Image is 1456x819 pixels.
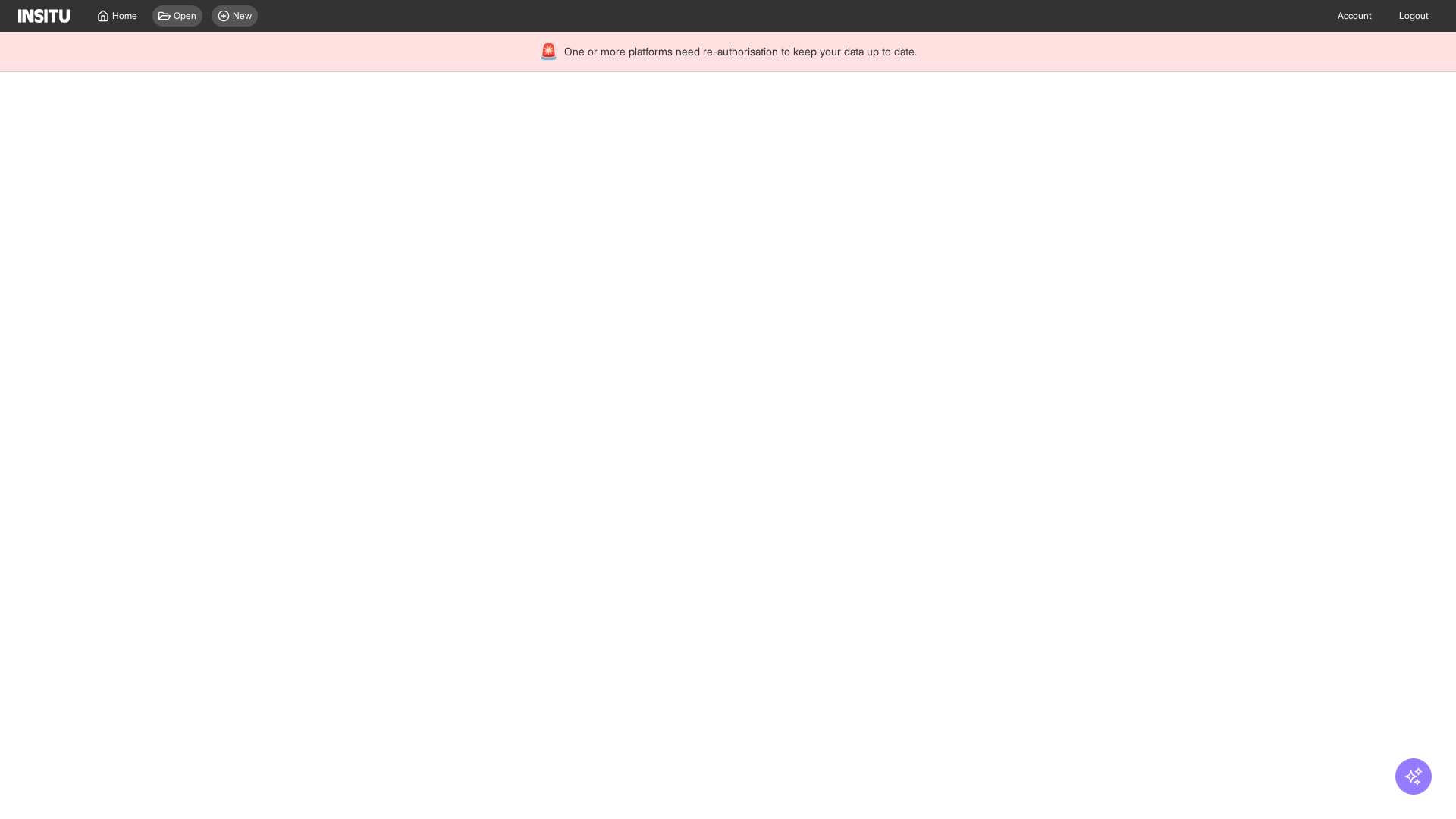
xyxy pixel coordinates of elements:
[233,10,252,22] span: New
[112,10,137,22] span: Home
[18,9,70,23] img: Logo
[539,41,558,62] div: 🚨
[564,44,917,59] span: One or more platforms need re-authorisation to keep your data up to date.
[174,10,196,22] span: Open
